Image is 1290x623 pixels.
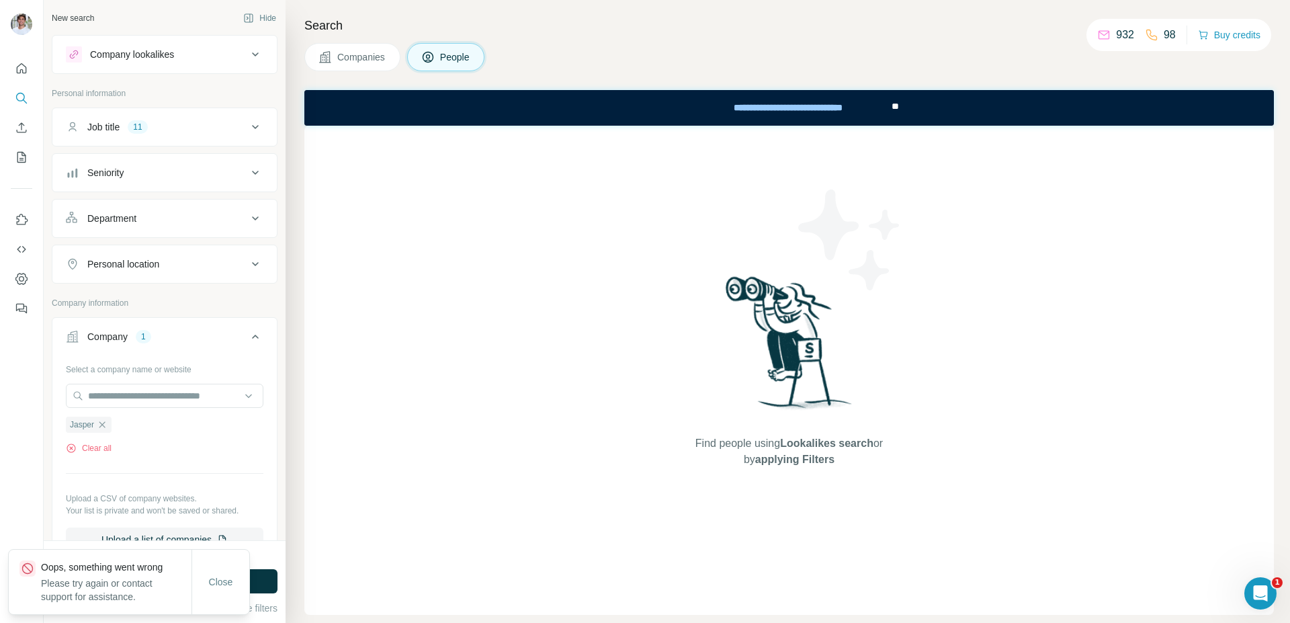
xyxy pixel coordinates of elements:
[52,111,277,143] button: Job title11
[66,505,263,517] p: Your list is private and won't be saved or shared.
[136,331,151,343] div: 1
[52,248,277,280] button: Personal location
[1116,27,1134,43] p: 932
[789,179,910,300] img: Surfe Illustration - Stars
[11,237,32,261] button: Use Surfe API
[87,257,159,271] div: Personal location
[209,575,233,589] span: Close
[66,528,263,552] button: Upload a list of companies
[70,419,94,431] span: Jasper
[52,87,277,99] p: Personal information
[1164,27,1176,43] p: 98
[200,570,243,594] button: Close
[52,202,277,235] button: Department
[90,48,174,61] div: Company lookalikes
[11,145,32,169] button: My lists
[11,116,32,140] button: Enrich CSV
[11,267,32,291] button: Dashboard
[52,38,277,71] button: Company lookalikes
[66,442,112,454] button: Clear all
[304,16,1274,35] h4: Search
[440,50,471,64] span: People
[681,435,896,468] span: Find people using or by
[337,50,386,64] span: Companies
[87,166,124,179] div: Seniority
[1198,26,1260,44] button: Buy credits
[11,296,32,321] button: Feedback
[11,13,32,35] img: Avatar
[11,56,32,81] button: Quick start
[128,121,147,133] div: 11
[87,330,128,343] div: Company
[234,8,286,28] button: Hide
[755,454,834,465] span: applying Filters
[11,86,32,110] button: Search
[1272,577,1283,588] span: 1
[304,90,1274,126] iframe: Banner
[66,493,263,505] p: Upload a CSV of company websites.
[87,212,136,225] div: Department
[41,560,191,574] p: Oops, something went wrong
[11,208,32,232] button: Use Surfe on LinkedIn
[52,157,277,189] button: Seniority
[720,273,859,423] img: Surfe Illustration - Woman searching with binoculars
[780,438,873,449] span: Lookalikes search
[87,120,120,134] div: Job title
[1244,577,1277,610] iframe: Intercom live chat
[52,12,94,24] div: New search
[66,358,263,376] div: Select a company name or website
[52,297,277,309] p: Company information
[41,577,191,604] p: Please try again or contact support for assistance.
[52,321,277,358] button: Company1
